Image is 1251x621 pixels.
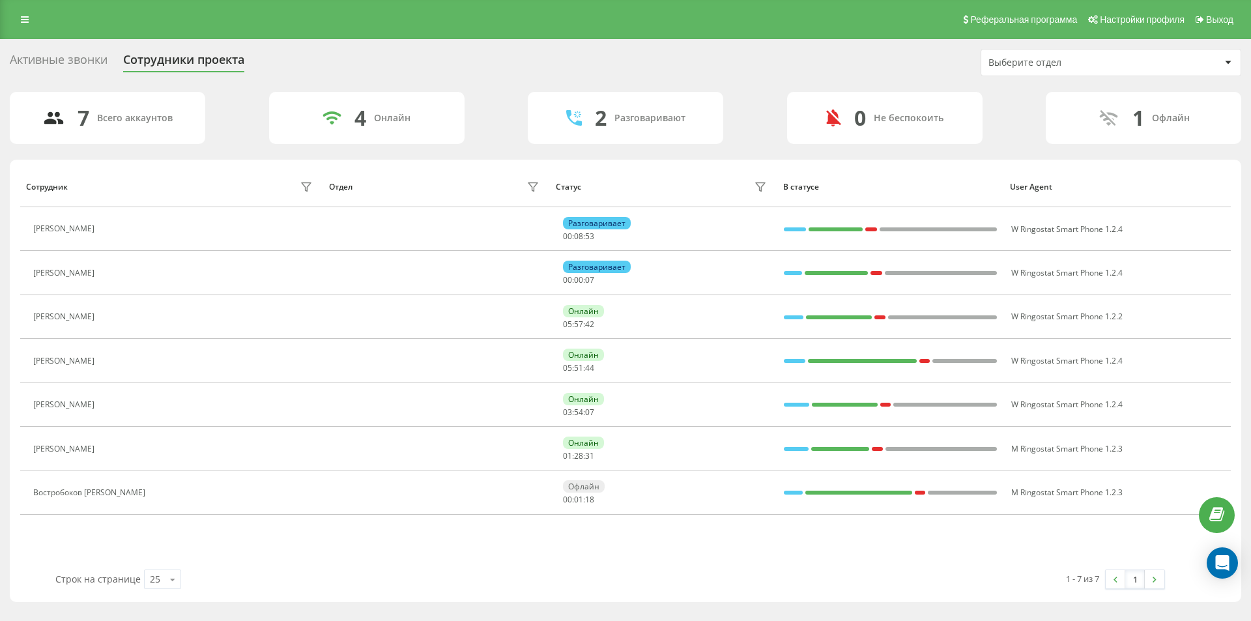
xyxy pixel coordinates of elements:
span: W Ringostat Smart Phone 1.2.4 [1011,355,1123,366]
div: [PERSON_NAME] [33,224,98,233]
span: 00 [563,274,572,285]
div: Разговаривают [614,113,685,124]
div: 4 [354,106,366,130]
div: : : [563,232,594,241]
div: Сотрудники проекта [123,53,244,73]
div: 1 [1132,106,1144,130]
span: Настройки профиля [1100,14,1185,25]
div: Офлайн [1152,113,1190,124]
span: 57 [574,319,583,330]
span: W Ringostat Smart Phone 1.2.4 [1011,224,1123,235]
div: User Agent [1010,182,1225,192]
div: : : [563,408,594,417]
div: Офлайн [563,480,605,493]
div: Open Intercom Messenger [1207,547,1238,579]
span: M Ringostat Smart Phone 1.2.3 [1011,487,1123,498]
div: [PERSON_NAME] [33,400,98,409]
span: 00 [574,274,583,285]
div: Не беспокоить [874,113,943,124]
span: 53 [585,231,594,242]
div: Разговаривает [563,217,631,229]
div: 25 [150,573,160,586]
div: Статус [556,182,581,192]
span: 01 [574,494,583,505]
div: Онлайн [374,113,410,124]
span: 18 [585,494,594,505]
div: Активные звонки [10,53,108,73]
div: 1 - 7 из 7 [1066,572,1099,585]
span: 00 [563,494,572,505]
div: Востробоков [PERSON_NAME] [33,488,149,497]
span: Реферальная программа [970,14,1077,25]
div: : : [563,320,594,329]
div: Всего аккаунтов [97,113,173,124]
a: 1 [1125,570,1145,588]
span: Выход [1206,14,1233,25]
div: : : [563,364,594,373]
span: 03 [563,407,572,418]
div: : : [563,495,594,504]
div: [PERSON_NAME] [33,268,98,278]
span: 42 [585,319,594,330]
div: Онлайн [563,437,604,449]
span: 28 [574,450,583,461]
div: 7 [78,106,89,130]
span: Строк на странице [55,573,141,585]
div: [PERSON_NAME] [33,444,98,454]
span: 54 [574,407,583,418]
span: 05 [563,319,572,330]
span: 07 [585,407,594,418]
div: [PERSON_NAME] [33,312,98,321]
span: M Ringostat Smart Phone 1.2.3 [1011,443,1123,454]
span: 05 [563,362,572,373]
span: W Ringostat Smart Phone 1.2.4 [1011,267,1123,278]
div: Онлайн [563,349,604,361]
span: W Ringostat Smart Phone 1.2.4 [1011,399,1123,410]
div: В статусе [783,182,998,192]
div: Онлайн [563,393,604,405]
span: 07 [585,274,594,285]
div: Сотрудник [26,182,68,192]
span: 08 [574,231,583,242]
div: Отдел [329,182,352,192]
div: [PERSON_NAME] [33,356,98,366]
div: Разговаривает [563,261,631,273]
span: 44 [585,362,594,373]
div: : : [563,452,594,461]
div: 0 [854,106,866,130]
span: 31 [585,450,594,461]
span: 01 [563,450,572,461]
div: Онлайн [563,305,604,317]
span: 51 [574,362,583,373]
span: W Ringostat Smart Phone 1.2.2 [1011,311,1123,322]
div: Выберите отдел [988,57,1144,68]
div: 2 [595,106,607,130]
span: 00 [563,231,572,242]
div: : : [563,276,594,285]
